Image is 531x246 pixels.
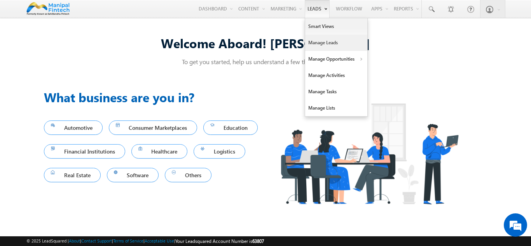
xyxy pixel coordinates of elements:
span: Real Estate [51,170,94,180]
span: Consumer Marketplaces [116,122,190,133]
span: Your Leadsquared Account Number is [175,238,264,244]
span: Logistics [201,146,238,157]
span: 63807 [252,238,264,244]
span: Others [172,170,204,180]
span: © 2025 LeadSquared | | | | | [26,237,264,245]
a: Manage Lists [305,100,367,116]
a: Manage Activities [305,67,367,84]
span: Financial Institutions [51,146,118,157]
div: Welcome Aboard! [PERSON_NAME] [44,35,487,51]
span: Software [114,170,152,180]
a: Terms of Service [113,238,143,243]
span: Healthcare [138,146,181,157]
a: Contact Support [81,238,112,243]
h3: What business are you in? [44,88,265,106]
p: To get you started, help us understand a few things about you! [44,58,487,66]
a: Acceptable Use [145,238,174,243]
a: Manage Opportunities [305,51,367,67]
img: Custom Logo [26,2,70,16]
span: Education [210,122,251,133]
a: Smart Views [305,18,367,35]
a: About [69,238,80,243]
span: Automotive [51,122,96,133]
a: Manage Leads [305,35,367,51]
img: Industry.png [265,88,473,220]
a: Manage Tasks [305,84,367,100]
